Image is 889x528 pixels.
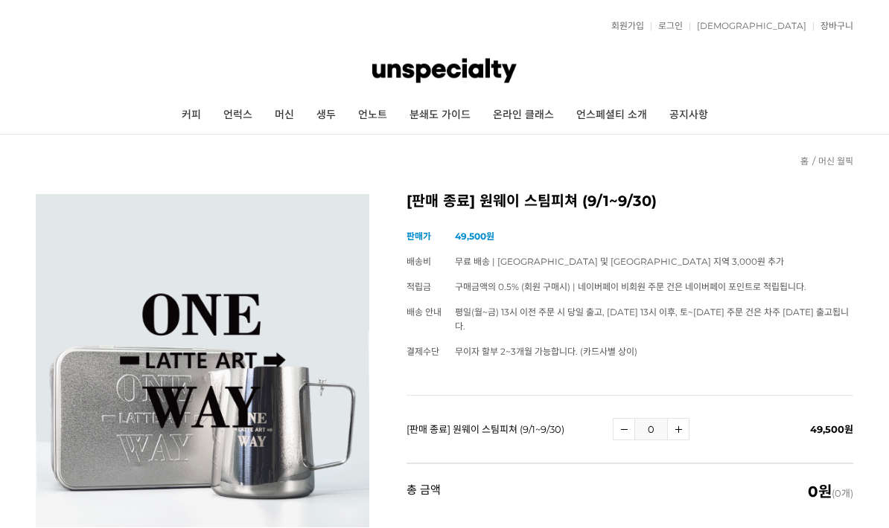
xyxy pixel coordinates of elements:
a: [DEMOGRAPHIC_DATA] [689,22,806,30]
a: 온라인 클래스 [482,97,565,134]
a: 언스페셜티 소개 [565,97,658,134]
a: 공지사항 [658,97,719,134]
span: 판매가 [407,231,431,242]
span: 무료 배송 | [GEOGRAPHIC_DATA] 및 [GEOGRAPHIC_DATA] 지역 3,000원 추가 [455,256,784,267]
a: 홈 [800,155,809,167]
a: 머신 월픽 [818,155,853,167]
a: 장바구니 [813,22,853,30]
a: 로그인 [651,22,683,30]
strong: 0원 [808,483,832,500]
img: 9월 머신 월픽 원웨이 스팀피쳐 [36,194,369,527]
a: 수량감소 [613,418,635,440]
span: (0개) [808,484,853,499]
a: 수량증가 [667,418,689,440]
a: 회원가입 [604,22,644,30]
span: 배송 안내 [407,306,442,318]
a: 머신 [264,97,305,134]
h2: [판매 종료] 원웨이 스팀피쳐 (9/1~9/30) [407,194,853,209]
span: 적립금 [407,281,431,292]
span: 구매금액의 0.5% (회원 구매시) | 네이버페이 비회원 주문 건은 네이버페이 포인트로 적립됩니다. [455,281,806,292]
a: 생두 [305,97,347,134]
span: 평일(월~금) 13시 이전 주문 시 당일 출고, [DATE] 13시 이후, 토~[DATE] 주문 건은 차주 [DATE] 출고됩니다. [455,306,849,332]
span: 결제수단 [407,346,439,357]
a: 언노트 [347,97,398,134]
span: 배송비 [407,256,431,267]
a: 언럭스 [212,97,264,134]
a: 커피 [171,97,212,134]
td: [판매 종료] 원웨이 스팀피쳐 (9/1~9/30) [407,395,613,463]
strong: 총 금액 [407,484,441,499]
span: 49,500원 [810,423,853,435]
a: 분쇄도 가이드 [398,97,482,134]
span: 무이자 할부 2~3개월 가능합니다. (카드사별 상이) [455,346,637,357]
strong: 49,500원 [455,231,494,242]
img: 언스페셜티 몰 [372,48,517,93]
